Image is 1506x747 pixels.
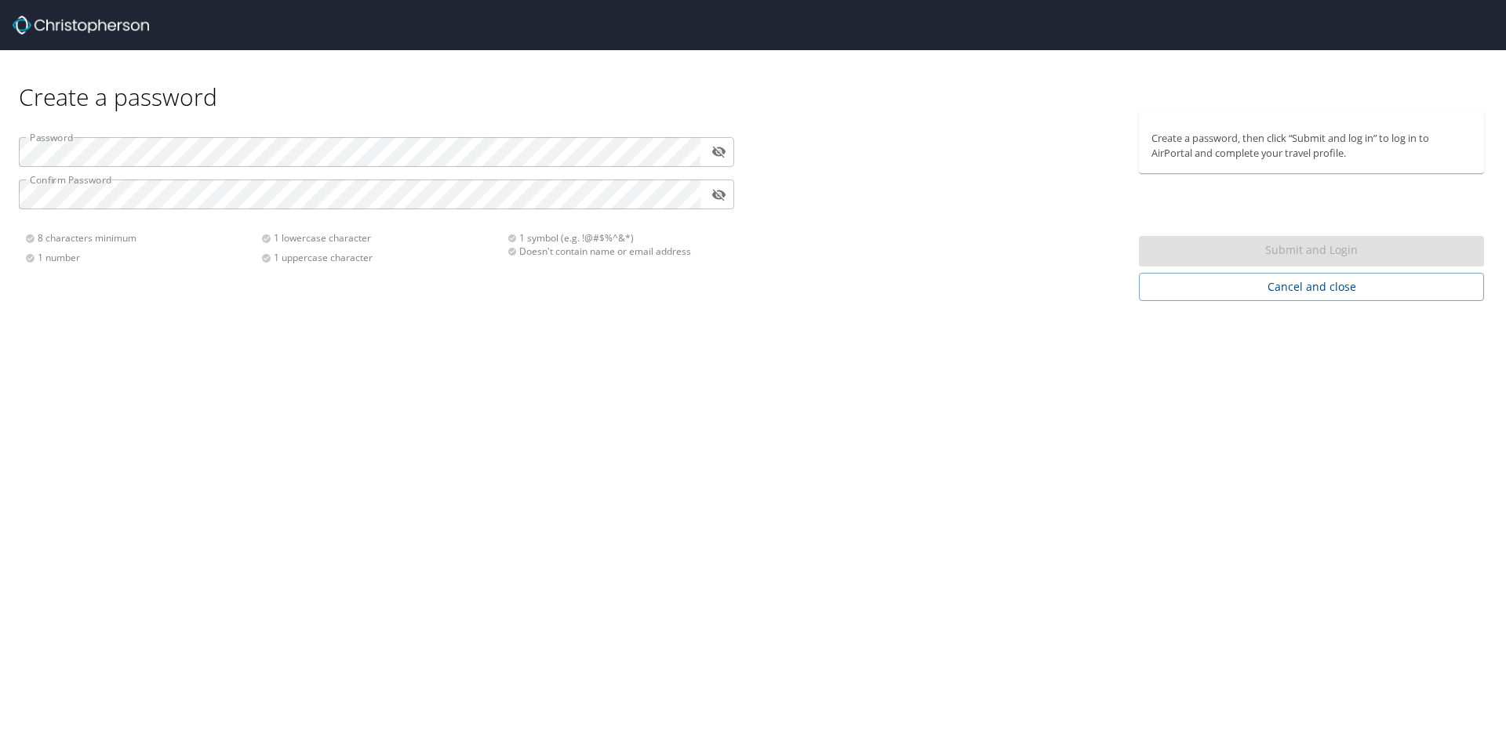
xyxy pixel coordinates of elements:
[13,16,149,34] img: Christopherson_logo_rev.png
[507,245,725,258] div: Doesn't contain name or email address
[1151,277,1471,297] span: Cancel and close
[261,251,497,264] div: 1 uppercase character
[19,50,1487,112] div: Create a password
[261,231,497,245] div: 1 lowercase character
[1151,131,1471,161] p: Create a password, then click “Submit and log in” to log in to AirPortal and complete your travel...
[507,231,725,245] div: 1 symbol (e.g. !@#$%^&*)
[25,231,261,245] div: 8 characters minimum
[1139,273,1484,302] button: Cancel and close
[25,251,261,264] div: 1 number
[707,140,731,164] button: toggle password visibility
[707,183,731,207] button: toggle password visibility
